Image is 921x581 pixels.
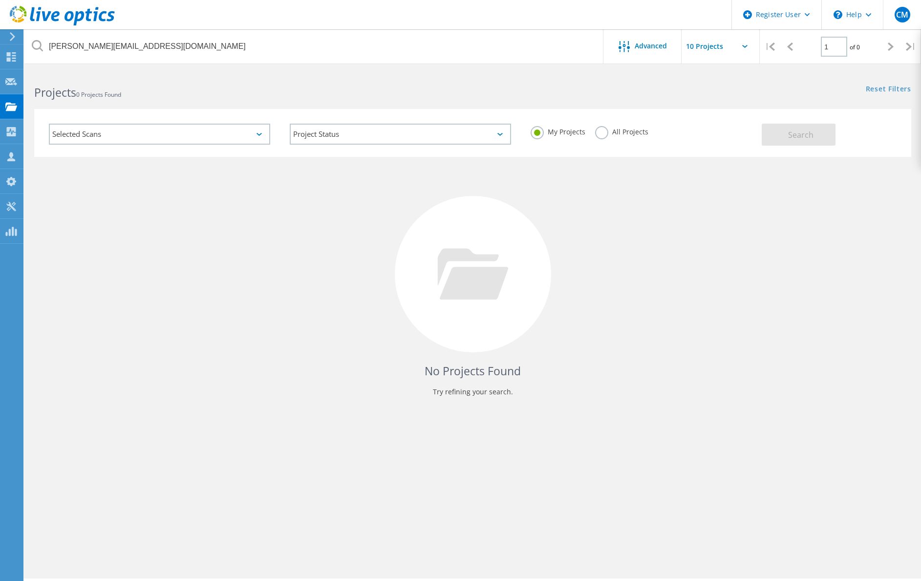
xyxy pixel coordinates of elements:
h4: No Projects Found [44,363,901,379]
input: Search projects by name, owner, ID, company, etc [24,29,604,64]
span: CM [896,11,908,19]
div: | [760,29,780,64]
label: My Projects [531,126,585,135]
a: Live Optics Dashboard [10,21,115,27]
span: 0 Projects Found [76,90,121,99]
span: of 0 [850,43,860,51]
a: Reset Filters [866,86,911,94]
label: All Projects [595,126,648,135]
div: | [901,29,921,64]
div: Project Status [290,124,511,145]
p: Try refining your search. [44,384,901,400]
b: Projects [34,85,76,100]
svg: \n [834,10,842,19]
button: Search [762,124,835,146]
div: Selected Scans [49,124,270,145]
span: Advanced [635,43,667,49]
span: Search [788,129,814,140]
